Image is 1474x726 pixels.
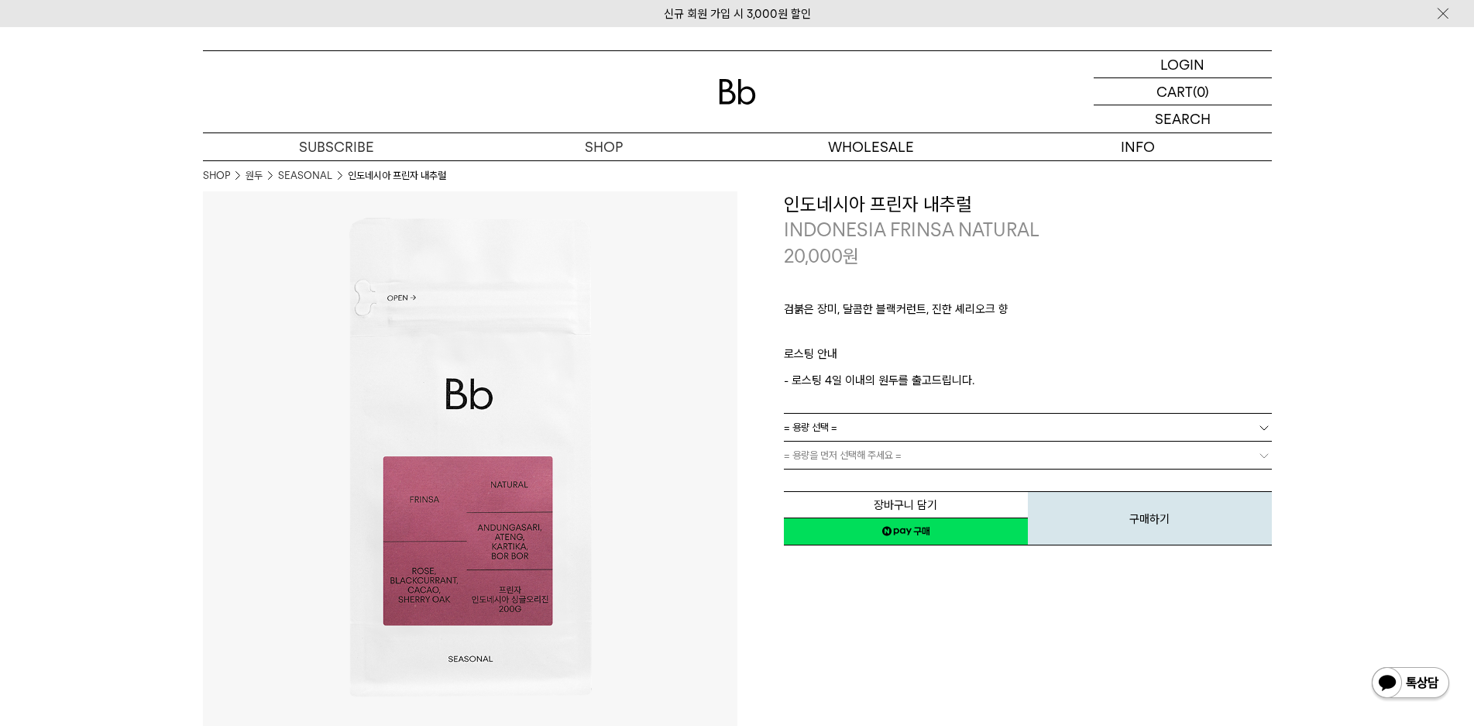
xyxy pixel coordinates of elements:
[1094,78,1272,105] a: CART (0)
[203,133,470,160] a: SUBSCRIBE
[1094,51,1272,78] a: LOGIN
[784,217,1272,243] p: INDONESIA FRINSA NATURAL
[784,371,1272,390] p: - 로스팅 4일 이내의 원두를 출고드립니다.
[784,518,1028,545] a: 새창
[664,7,811,21] a: 신규 회원 가입 시 3,000원 할인
[1160,51,1204,77] p: LOGIN
[1005,133,1272,160] p: INFO
[203,191,737,726] img: 인도네시아 프린자 내추럴
[784,442,902,469] span: = 용량을 먼저 선택해 주세요 =
[843,245,859,267] span: 원
[737,133,1005,160] p: WHOLESALE
[784,491,1028,518] button: 장바구니 담기
[278,168,332,184] a: SEASONAL
[784,345,1272,371] p: 로스팅 안내
[784,326,1272,345] p: ㅤ
[246,168,263,184] a: 원두
[1156,78,1193,105] p: CART
[1155,105,1211,132] p: SEARCH
[470,133,737,160] a: SHOP
[1028,491,1272,545] button: 구매하기
[203,168,230,184] a: SHOP
[1370,666,1451,703] img: 카카오톡 채널 1:1 채팅 버튼
[348,168,446,184] li: 인도네시아 프린자 내추럴
[784,191,1272,218] h3: 인도네시아 프린자 내추럴
[1193,78,1209,105] p: (0)
[784,300,1272,326] p: 검붉은 장미, 달콤한 블랙커런트, 진한 셰리오크 향
[784,414,837,441] span: = 용량 선택 =
[719,79,756,105] img: 로고
[784,243,859,270] p: 20,000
